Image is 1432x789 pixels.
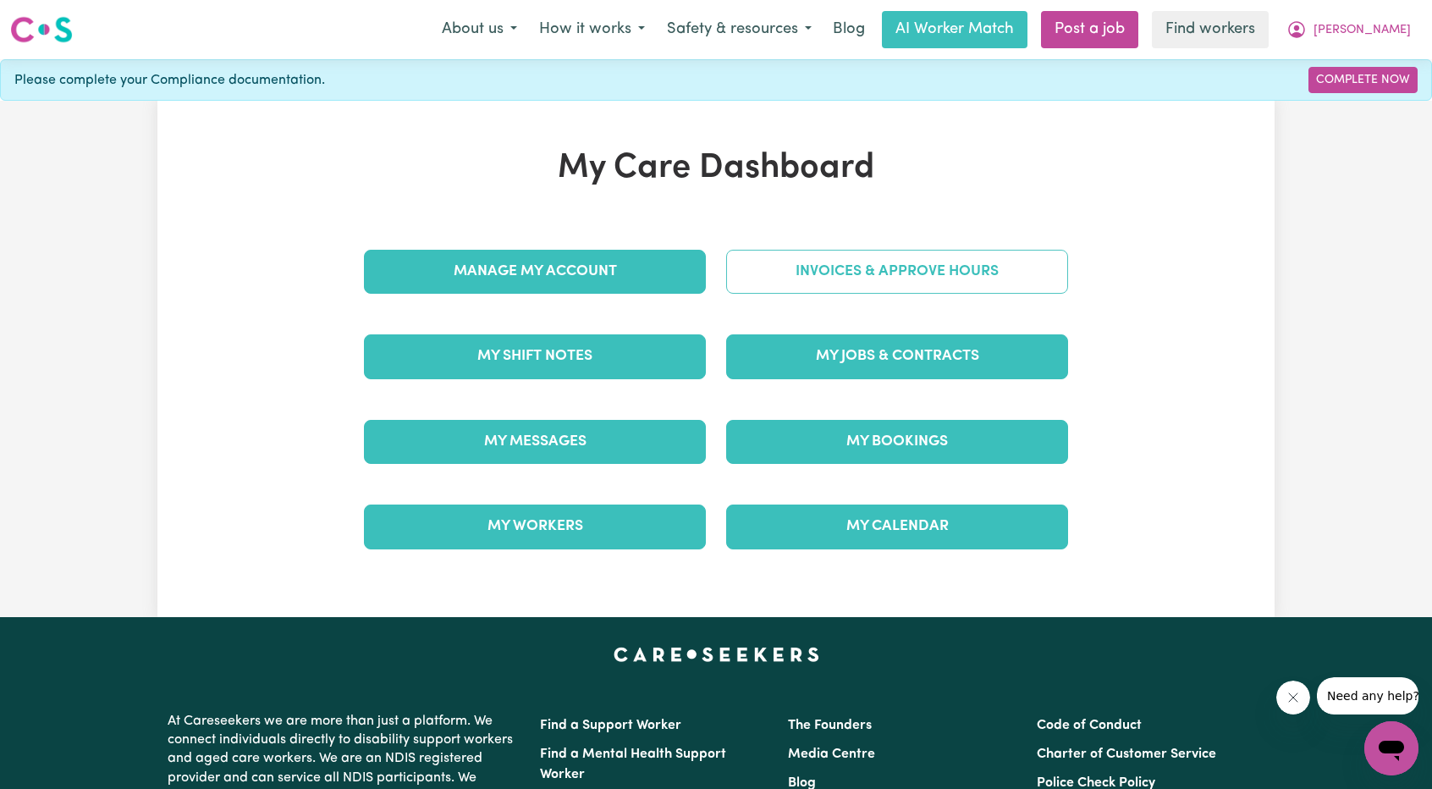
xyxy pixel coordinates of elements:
span: [PERSON_NAME] [1314,21,1411,40]
a: The Founders [788,719,872,732]
button: Safety & resources [656,12,823,47]
a: Code of Conduct [1037,719,1142,732]
a: Media Centre [788,748,875,761]
a: Complete Now [1308,67,1418,93]
a: My Messages [364,420,706,464]
iframe: Close message [1276,681,1310,715]
a: My Shift Notes [364,334,706,378]
a: Invoices & Approve Hours [726,250,1068,294]
img: Careseekers logo [10,14,73,45]
iframe: Button to launch messaging window [1364,721,1418,775]
a: AI Worker Match [882,11,1027,48]
button: My Account [1275,12,1422,47]
a: My Jobs & Contracts [726,334,1068,378]
a: My Bookings [726,420,1068,464]
a: Find a Support Worker [540,719,681,732]
span: Please complete your Compliance documentation. [14,70,325,91]
a: Manage My Account [364,250,706,294]
a: Post a job [1041,11,1138,48]
a: Careseekers home page [614,648,819,661]
a: Blog [823,11,875,48]
button: How it works [528,12,656,47]
button: About us [431,12,528,47]
a: Find workers [1152,11,1269,48]
a: Careseekers logo [10,10,73,49]
span: Need any help? [10,12,102,25]
a: My Calendar [726,505,1068,549]
h1: My Care Dashboard [354,148,1078,189]
a: My Workers [364,505,706,549]
a: Find a Mental Health Support Worker [540,748,726,781]
iframe: Message from company [1317,677,1418,715]
a: Charter of Customer Service [1037,748,1216,761]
